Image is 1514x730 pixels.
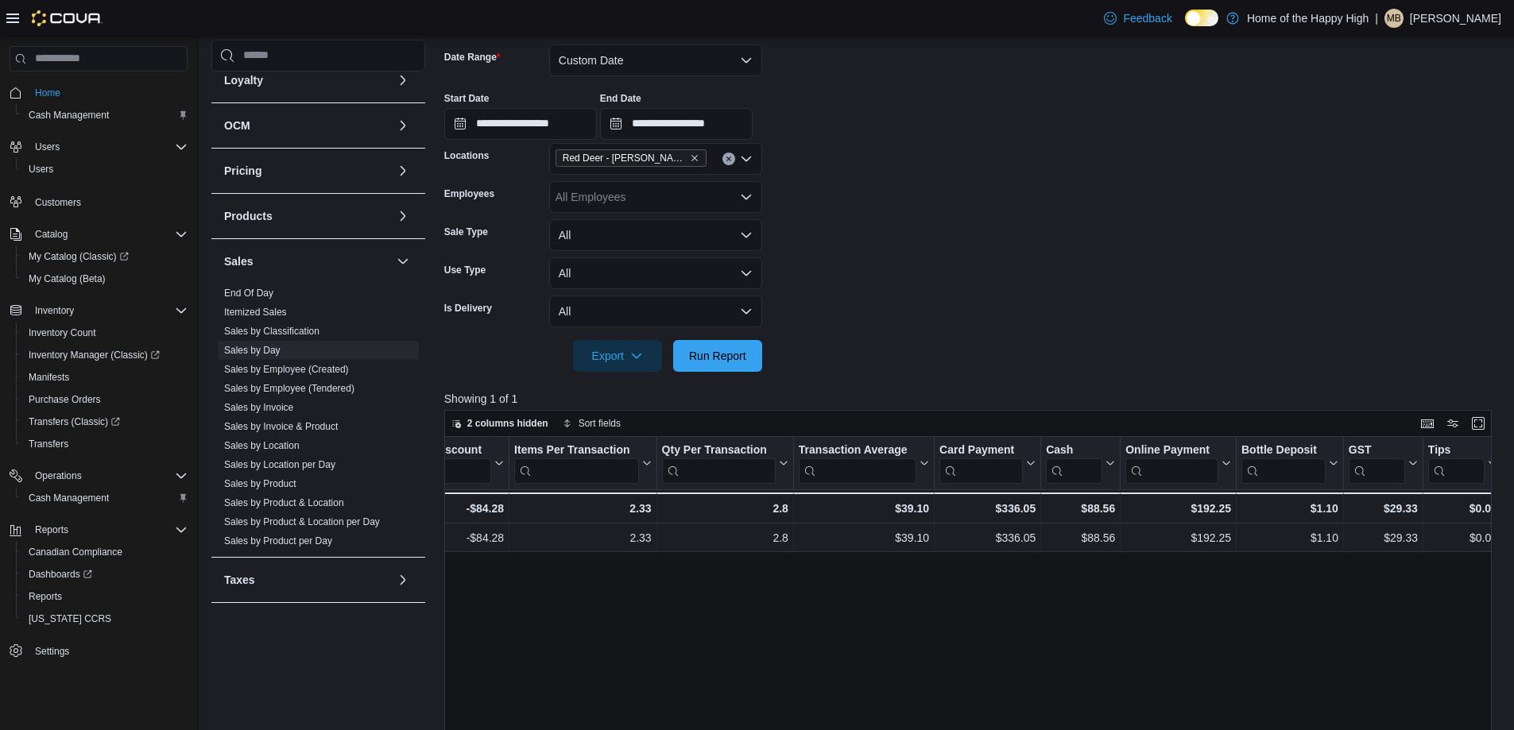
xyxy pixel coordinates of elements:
[444,264,486,276] label: Use Type
[1428,443,1485,458] div: Tips
[3,299,194,322] button: Inventory
[549,219,762,251] button: All
[29,83,188,102] span: Home
[16,344,194,366] a: Inventory Manager (Classic)
[224,344,281,357] span: Sales by Day
[939,443,1023,484] div: Card Payment
[939,499,1036,518] div: $336.05
[224,72,390,88] button: Loyalty
[224,439,300,452] span: Sales by Location
[224,535,332,547] span: Sales by Product per Day
[224,118,390,133] button: OCM
[224,535,332,547] a: Sales by Product per Day
[514,528,652,547] div: 2.33
[1428,499,1497,518] div: $0.00
[444,391,1503,407] p: Showing 1 of 1
[1387,9,1401,28] span: MB
[1125,443,1231,484] button: Online Payment
[405,443,491,458] div: Total Discount
[29,326,96,339] span: Inventory Count
[22,160,188,179] span: Users
[224,572,255,588] h3: Taxes
[1418,414,1437,433] button: Keyboard shortcuts
[1428,443,1497,484] button: Tips
[29,250,129,263] span: My Catalog (Classic)
[405,499,504,518] div: -$84.28
[22,269,112,288] a: My Catalog (Beta)
[799,499,929,518] div: $39.10
[939,443,1023,458] div: Card Payment
[224,253,390,269] button: Sales
[514,443,652,484] button: Items Per Transaction
[556,149,707,167] span: Red Deer - Bower Place - Fire & Flower
[690,153,699,163] button: Remove Red Deer - Bower Place - Fire & Flower from selection in this group
[224,208,390,224] button: Products
[22,368,188,387] span: Manifests
[224,163,390,179] button: Pricing
[661,443,775,458] div: Qty Per Transaction
[22,247,188,266] span: My Catalog (Classic)
[224,478,296,489] a: Sales by Product
[224,345,281,356] a: Sales by Day
[29,393,101,406] span: Purchase Orders
[3,519,194,541] button: Reports
[1125,499,1231,518] div: $192.25
[29,466,88,485] button: Operations
[10,75,188,704] nav: Complex example
[35,523,68,536] span: Reports
[514,443,639,458] div: Items Per Transaction
[722,153,735,165] button: Clear input
[1098,2,1178,34] a: Feedback
[224,440,300,451] a: Sales by Location
[22,160,60,179] a: Users
[29,590,62,603] span: Reports
[224,72,263,88] h3: Loyalty
[16,541,194,563] button: Canadian Compliance
[35,645,69,658] span: Settings
[579,417,621,430] span: Sort fields
[29,225,188,244] span: Catalog
[1384,9,1404,28] div: Matthaeus Baalam
[689,348,746,364] span: Run Report
[35,87,60,99] span: Home
[22,390,107,409] a: Purchase Orders
[35,141,60,153] span: Users
[22,565,99,584] a: Dashboards
[1241,528,1338,547] div: $1.10
[22,412,188,431] span: Transfers (Classic)
[22,565,188,584] span: Dashboards
[224,401,293,414] span: Sales by Invoice
[224,516,380,528] span: Sales by Product & Location per Day
[224,307,287,318] a: Itemized Sales
[3,223,194,245] button: Catalog
[29,641,188,661] span: Settings
[22,543,129,562] a: Canadian Compliance
[35,196,81,209] span: Customers
[22,435,75,454] a: Transfers
[224,382,354,395] span: Sales by Employee (Tendered)
[16,487,194,509] button: Cash Management
[29,137,66,156] button: Users
[29,546,122,558] span: Canadian Compliance
[1247,9,1369,28] p: Home of the Happy High
[799,443,916,458] div: Transaction Average
[224,253,254,269] h3: Sales
[35,469,82,482] span: Operations
[224,118,250,133] h3: OCM
[556,414,627,433] button: Sort fields
[740,191,753,203] button: Open list of options
[1125,443,1218,484] div: Online Payment
[29,612,111,625] span: [US_STATE] CCRS
[224,363,349,376] span: Sales by Employee (Created)
[22,412,126,431] a: Transfers (Classic)
[224,326,319,337] a: Sales by Classification
[29,301,80,320] button: Inventory
[1241,443,1326,458] div: Bottle Deposit
[405,443,504,484] button: Total Discount
[29,371,69,384] span: Manifests
[1443,414,1462,433] button: Display options
[1375,9,1378,28] p: |
[799,528,929,547] div: $39.10
[444,51,501,64] label: Date Range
